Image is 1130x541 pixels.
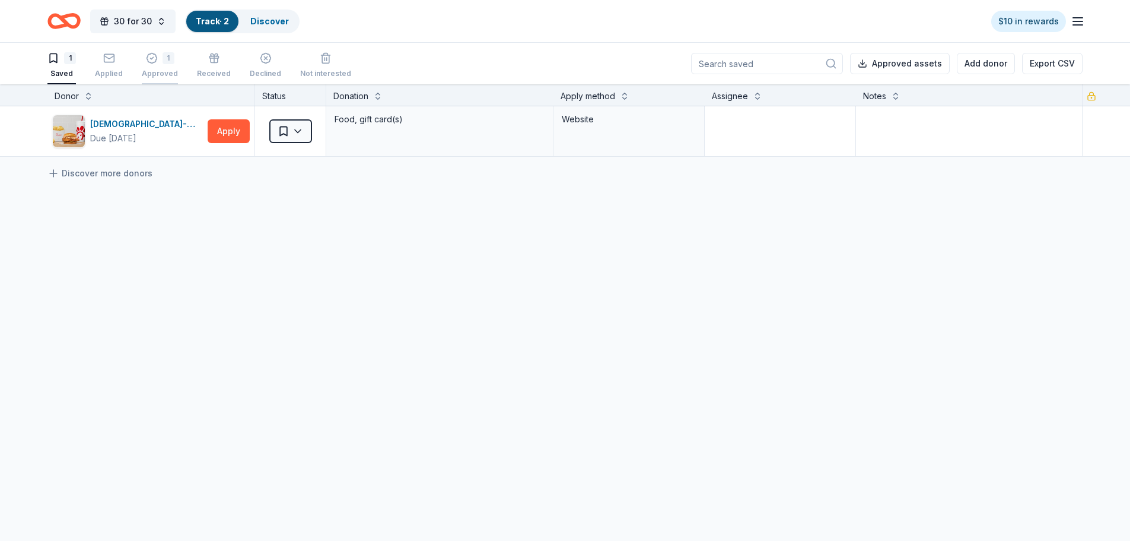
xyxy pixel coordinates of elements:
[208,119,250,143] button: Apply
[95,48,123,84] button: Applied
[90,131,136,145] div: Due [DATE]
[47,48,76,84] button: 1Saved
[47,69,76,78] div: Saved
[114,14,152,29] span: 30 for 30
[250,16,289,26] a: Discover
[163,52,174,64] div: 1
[64,52,76,64] div: 1
[55,89,79,103] div: Donor
[562,112,696,126] div: Website
[197,69,231,78] div: Received
[691,53,843,74] input: Search saved
[196,16,229,26] a: Track· 2
[712,89,748,103] div: Assignee
[333,89,368,103] div: Donation
[47,7,81,35] a: Home
[53,115,85,147] img: Image for Chick-fil-A (Hoover)
[250,69,281,78] div: Declined
[95,69,123,78] div: Applied
[142,69,178,78] div: Approved
[250,48,281,84] button: Declined
[850,53,950,74] button: Approved assets
[863,89,886,103] div: Notes
[142,48,178,84] button: 1Approved
[333,111,546,128] div: Food, gift card(s)
[90,117,203,131] div: [DEMOGRAPHIC_DATA]-fil-A ([PERSON_NAME])
[52,115,203,148] button: Image for Chick-fil-A (Hoover)[DEMOGRAPHIC_DATA]-fil-A ([PERSON_NAME])Due [DATE]
[90,10,176,33] button: 30 for 30
[991,11,1066,32] a: $10 in rewards
[300,48,351,84] button: Not interested
[197,48,231,84] button: Received
[255,84,326,106] div: Status
[561,89,615,103] div: Apply method
[957,53,1015,74] button: Add donor
[300,69,351,78] div: Not interested
[1022,53,1083,74] button: Export CSV
[47,166,152,181] a: Discover more donors
[185,10,300,33] button: Track· 2Discover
